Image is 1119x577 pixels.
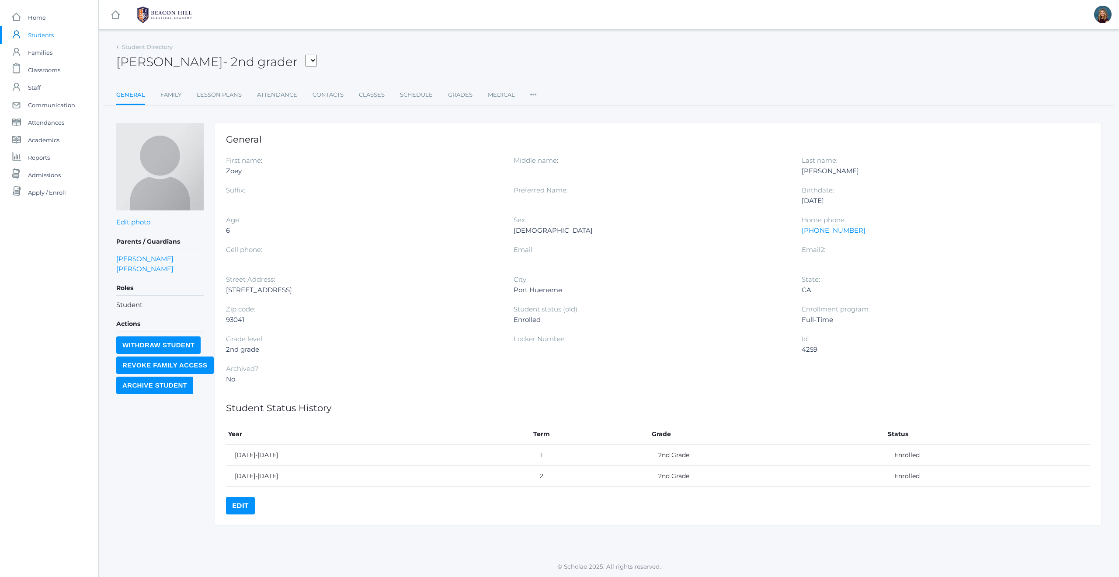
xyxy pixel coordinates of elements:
label: Birthdate: [802,186,834,194]
a: Student Directory [122,43,173,50]
label: First name: [226,156,262,164]
label: Archived?: [226,364,260,373]
div: Zoey [226,166,500,176]
a: Family [160,86,181,104]
a: [PERSON_NAME] [116,264,174,274]
div: Enrolled [514,315,788,325]
label: Middle name: [514,156,558,164]
th: Grade [650,424,886,445]
div: No [226,374,500,385]
a: Edit [226,497,255,514]
a: Grades [448,86,473,104]
td: [DATE]-[DATE] [226,445,531,466]
label: City: [514,275,528,283]
span: Apply / Enroll [28,184,66,201]
img: Zoey Dinwiddie [116,123,204,210]
div: [DEMOGRAPHIC_DATA] [514,225,788,236]
h2: [PERSON_NAME] [116,55,317,69]
label: Street Address: [226,275,275,283]
input: Withdraw Student [116,336,201,354]
label: Home phone: [802,216,846,224]
th: Term [531,424,649,445]
a: Medical [488,86,515,104]
h5: Parents / Guardians [116,234,204,249]
img: BHCALogos-05-308ed15e86a5a0abce9b8dd61676a3503ac9727e845dece92d48e8588c001991.png [132,4,197,26]
label: Suffix: [226,186,245,194]
div: [STREET_ADDRESS] [226,285,500,295]
span: Reports [28,149,50,166]
th: Status [886,424,1090,445]
div: [DATE] [802,196,1076,206]
span: - 2nd grader [223,54,298,69]
p: © Scholae 2025. All rights reserved. [99,562,1119,571]
td: Enrolled [886,466,1090,487]
a: Attendance [257,86,297,104]
label: Grade level: [226,335,264,343]
input: Archive Student [116,377,193,394]
a: [PHONE_NUMBER] [802,226,865,234]
span: Admissions [28,166,61,184]
div: Port Hueneme [514,285,788,295]
td: Enrolled [886,445,1090,466]
a: Schedule [400,86,433,104]
span: Home [28,9,46,26]
span: Academics [28,131,59,149]
label: Locker Number: [514,335,566,343]
td: 2 [531,466,649,487]
label: Preferred Name: [514,186,568,194]
h1: Student Status History [226,403,1090,413]
a: Classes [359,86,385,104]
span: Families [28,44,52,61]
h5: Roles [116,281,204,296]
h1: General [226,134,1090,144]
div: Lindsay Leeds [1094,6,1112,23]
td: 2nd Grade [650,466,886,487]
div: Full-Time [802,315,1076,325]
td: 1 [531,445,649,466]
div: [PERSON_NAME] [802,166,1076,176]
a: Lesson Plans [197,86,242,104]
label: Age: [226,216,240,224]
div: 4259 [802,344,1076,355]
label: Last name: [802,156,838,164]
span: Attendances [28,114,64,131]
label: Enrollment program: [802,305,870,313]
label: Student status (old): [514,305,579,313]
a: Contacts [313,86,344,104]
div: CA [802,285,1076,295]
div: 93041 [226,315,500,325]
span: Classrooms [28,61,60,79]
div: 2nd grade [226,344,500,355]
label: Email2: [802,245,825,254]
label: Sex: [514,216,526,224]
td: 2nd Grade [650,445,886,466]
a: General [116,86,145,105]
label: Cell phone: [226,245,262,254]
label: Zip code: [226,305,255,313]
th: Year [226,424,531,445]
span: Communication [28,96,75,114]
td: [DATE]-[DATE] [226,466,531,487]
span: Staff [28,79,41,96]
a: Edit photo [116,218,150,226]
span: Students [28,26,54,44]
label: Id: [802,335,809,343]
h5: Actions [116,317,204,332]
div: 6 [226,225,500,236]
label: State: [802,275,820,283]
a: [PERSON_NAME] [116,254,174,264]
li: Student [116,300,204,310]
input: Revoke Family Access [116,357,214,374]
label: Email: [514,245,534,254]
